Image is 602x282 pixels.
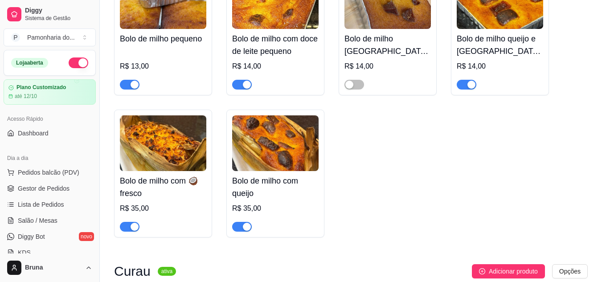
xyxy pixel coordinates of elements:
div: Acesso Rápido [4,112,96,126]
sup: ativa [158,267,176,276]
div: R$ 14,00 [232,61,319,72]
div: R$ 13,00 [120,61,206,72]
h3: Curau [114,266,151,277]
a: Salão / Mesas [4,213,96,228]
article: Plano Customizado [16,84,66,91]
span: Opções [559,266,581,276]
button: Alterar Status [69,57,88,68]
a: DiggySistema de Gestão [4,4,96,25]
span: Pedidos balcão (PDV) [18,168,79,177]
span: Dashboard [18,129,49,138]
span: P [11,33,20,42]
a: Plano Customizadoaté 12/10 [4,79,96,105]
span: Lista de Pedidos [18,200,64,209]
span: KDS [18,248,31,257]
span: Adicionar produto [489,266,538,276]
button: Select a team [4,29,96,46]
h4: Bolo de milho pequeno [120,33,206,45]
button: Opções [552,264,588,278]
span: Sistema de Gestão [25,15,92,22]
h4: Bolo de milho queijo e [GEOGRAPHIC_DATA] pequeno [457,33,543,57]
div: R$ 14,00 [457,61,543,72]
h4: Bolo de milho com doce de leite pequeno [232,33,319,57]
button: Pedidos balcão (PDV) [4,165,96,180]
div: Dia a dia [4,151,96,165]
div: R$ 14,00 [344,61,431,72]
h4: Bolo de milho com 🥥 fresco [120,175,206,200]
img: product-image [120,115,206,171]
article: até 12/10 [15,93,37,100]
span: Gestor de Pedidos [18,184,70,193]
div: R$ 35,00 [232,203,319,214]
h4: Bolo de milho [GEOGRAPHIC_DATA] pequeno [344,33,431,57]
h4: Bolo de milho com queijo [232,175,319,200]
a: Diggy Botnovo [4,229,96,244]
a: Dashboard [4,126,96,140]
button: Bruna [4,257,96,278]
button: Adicionar produto [472,264,545,278]
span: Diggy Bot [18,232,45,241]
span: Diggy [25,7,92,15]
div: R$ 35,00 [120,203,206,214]
img: product-image [232,115,319,171]
span: Salão / Mesas [18,216,57,225]
a: KDS [4,245,96,260]
span: plus-circle [479,268,485,274]
a: Gestor de Pedidos [4,181,96,196]
a: Lista de Pedidos [4,197,96,212]
div: Pamonharia do ... [27,33,75,42]
div: Loja aberta [11,58,48,68]
span: Bruna [25,264,82,272]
